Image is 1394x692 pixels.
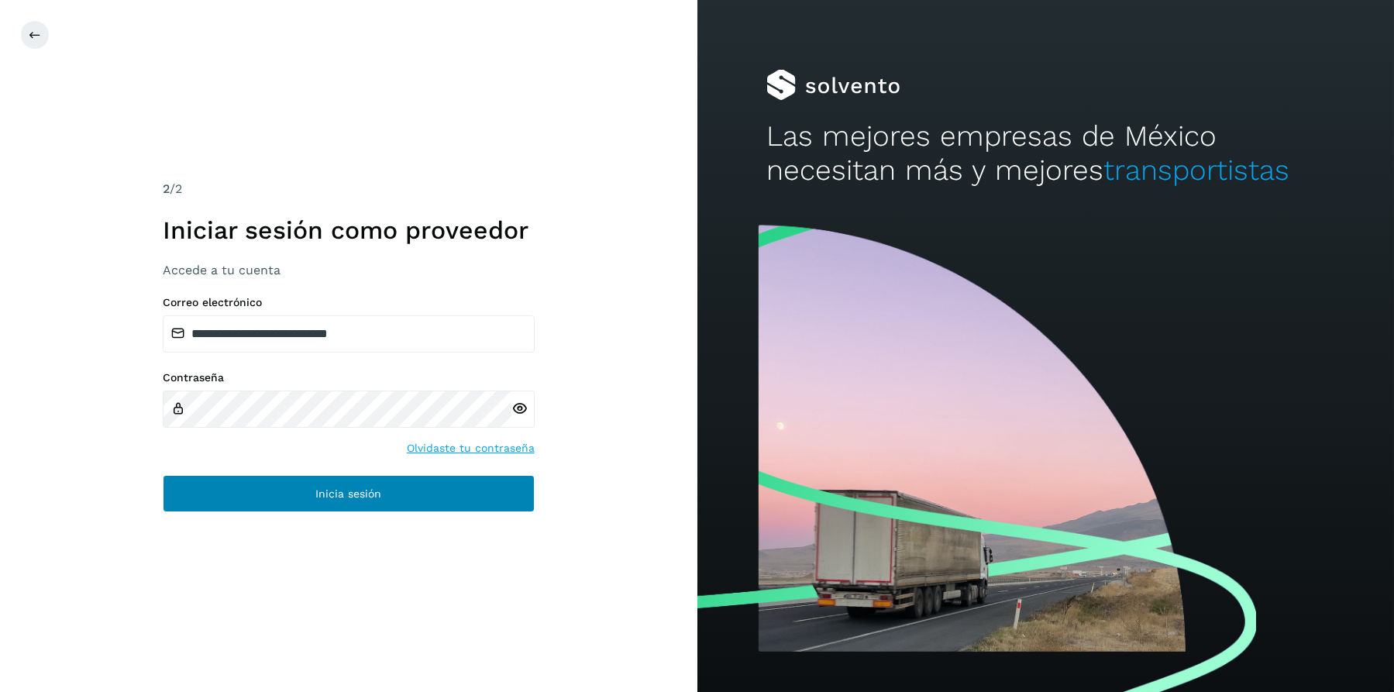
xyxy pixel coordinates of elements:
label: Correo electrónico [163,296,535,309]
h1: Iniciar sesión como proveedor [163,215,535,245]
span: transportistas [1103,153,1289,187]
span: Inicia sesión [315,488,381,499]
span: 2 [163,181,170,196]
h3: Accede a tu cuenta [163,263,535,277]
button: Inicia sesión [163,475,535,512]
a: Olvidaste tu contraseña [407,440,535,456]
div: /2 [163,180,535,198]
label: Contraseña [163,371,535,384]
h2: Las mejores empresas de México necesitan más y mejores [766,119,1324,188]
